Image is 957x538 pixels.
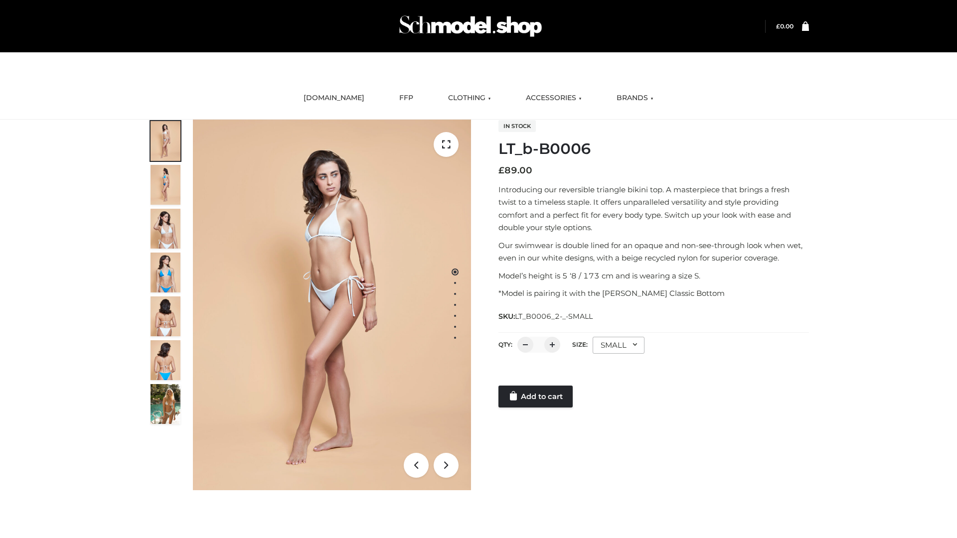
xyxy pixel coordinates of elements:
[498,239,809,265] p: Our swimwear is double lined for an opaque and non-see-through look when wet, even in our white d...
[151,384,180,424] img: Arieltop_CloudNine_AzureSky2.jpg
[151,121,180,161] img: ArielClassicBikiniTop_CloudNine_AzureSky_OW114ECO_1-scaled.jpg
[498,165,504,176] span: £
[498,269,809,282] p: Model’s height is 5 ‘8 / 173 cm and is wearing a size S.
[296,87,372,109] a: [DOMAIN_NAME]
[609,87,661,109] a: BRANDS
[593,337,644,354] div: SMALL
[498,120,536,132] span: In stock
[572,341,588,348] label: Size:
[392,87,421,109] a: FFP
[498,341,512,348] label: QTY:
[151,340,180,380] img: ArielClassicBikiniTop_CloudNine_AzureSky_OW114ECO_8-scaled.jpg
[518,87,589,109] a: ACCESSORIES
[776,22,794,30] a: £0.00
[776,22,794,30] bdi: 0.00
[396,6,545,46] img: Schmodel Admin 964
[498,386,573,407] a: Add to cart
[498,165,532,176] bdi: 89.00
[498,310,594,322] span: SKU:
[498,183,809,234] p: Introducing our reversible triangle bikini top. A masterpiece that brings a fresh twist to a time...
[193,120,471,490] img: ArielClassicBikiniTop_CloudNine_AzureSky_OW114ECO_1
[498,140,809,158] h1: LT_b-B0006
[515,312,593,321] span: LT_B0006_2-_-SMALL
[151,296,180,336] img: ArielClassicBikiniTop_CloudNine_AzureSky_OW114ECO_7-scaled.jpg
[498,287,809,300] p: *Model is pairing it with the [PERSON_NAME] Classic Bottom
[776,22,780,30] span: £
[151,165,180,205] img: ArielClassicBikiniTop_CloudNine_AzureSky_OW114ECO_2-scaled.jpg
[441,87,498,109] a: CLOTHING
[151,209,180,249] img: ArielClassicBikiniTop_CloudNine_AzureSky_OW114ECO_3-scaled.jpg
[151,253,180,292] img: ArielClassicBikiniTop_CloudNine_AzureSky_OW114ECO_4-scaled.jpg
